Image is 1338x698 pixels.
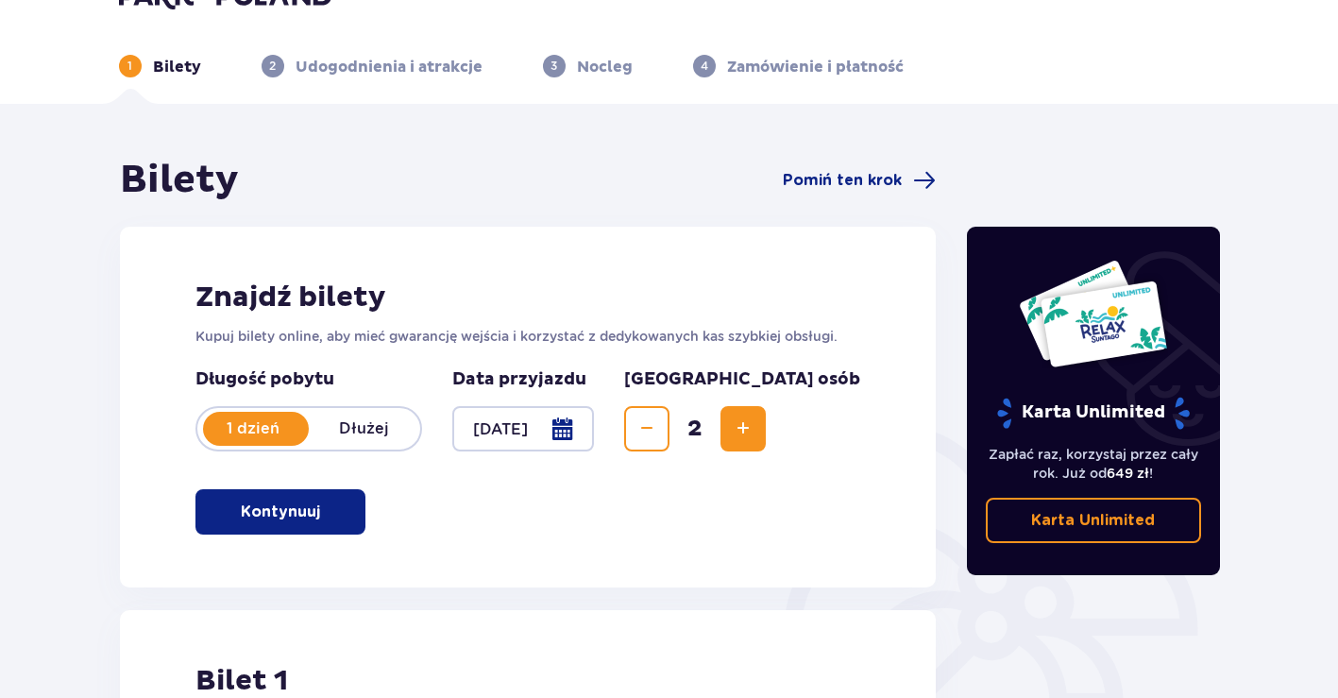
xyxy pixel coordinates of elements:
p: Dłużej [309,418,420,439]
button: Kontynuuj [195,489,365,535]
button: Decrease [624,406,669,451]
p: 3 [550,58,557,75]
p: Bilety [153,57,201,77]
p: Kontynuuj [241,502,320,522]
span: 2 [673,415,717,443]
button: Increase [720,406,766,451]
p: Długość pobytu [195,368,422,391]
h2: Znajdź bilety [195,280,861,315]
p: Udogodnienia i atrakcje [296,57,483,77]
span: 649 zł [1107,466,1149,481]
p: Nocleg [577,57,633,77]
p: Karta Unlimited [1031,510,1155,531]
p: Zamówienie i płatność [727,57,904,77]
p: Zapłać raz, korzystaj przez cały rok. Już od ! [986,445,1201,483]
a: Pomiń ten krok [783,169,936,192]
h1: Bilety [120,157,239,204]
p: Data przyjazdu [452,368,586,391]
p: [GEOGRAPHIC_DATA] osób [624,368,860,391]
p: Kupuj bilety online, aby mieć gwarancję wejścia i korzystać z dedykowanych kas szybkiej obsługi. [195,327,861,346]
p: 4 [701,58,708,75]
span: Pomiń ten krok [783,170,902,191]
p: 1 [127,58,132,75]
p: 1 dzień [197,418,309,439]
a: Karta Unlimited [986,498,1201,543]
p: Karta Unlimited [995,397,1192,430]
p: 2 [269,58,276,75]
